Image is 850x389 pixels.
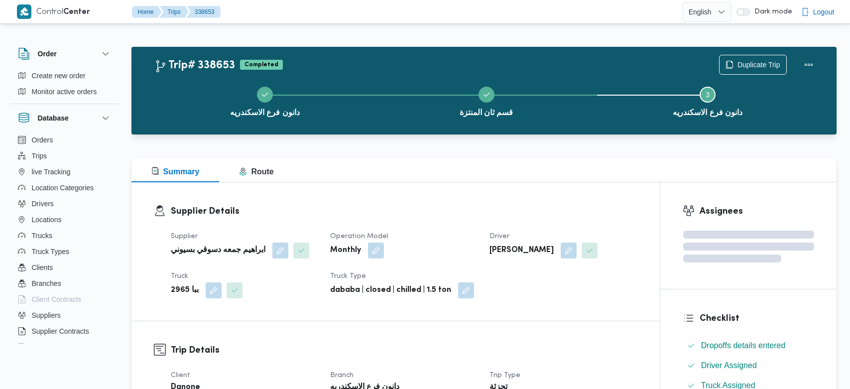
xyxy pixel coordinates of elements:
[700,312,814,325] h3: Checklist
[171,233,198,240] span: Supplier
[18,48,112,60] button: Order
[14,84,116,100] button: Monitor active orders
[171,205,637,218] h3: Supplier Details
[14,259,116,275] button: Clients
[375,75,597,127] button: قسم ثان المنتزة
[160,6,189,18] button: Trips
[14,164,116,180] button: live Tracking
[32,150,47,162] span: Trips
[32,182,94,194] span: Location Categories
[14,291,116,307] button: Client Contracts
[700,205,814,218] h3: Assignees
[14,212,116,228] button: Locations
[171,344,637,357] h3: Trip Details
[244,62,278,68] b: Completed
[32,198,54,210] span: Drivers
[330,273,366,279] span: Truck Type
[489,245,554,257] b: [PERSON_NAME]
[750,8,792,16] span: Dark mode
[330,372,354,379] span: Branch
[10,68,120,104] div: Order
[261,91,269,99] svg: Step 1 is complete
[32,246,69,258] span: Truck Types
[32,341,57,353] span: Devices
[171,284,199,296] b: 2965 ببا
[737,59,780,71] span: Duplicate Trip
[14,323,116,339] button: Supplier Contracts
[17,4,31,19] img: X8yXhbKr1z7QwAAAABJRU5ErkJggg==
[171,245,265,257] b: ابراهيم جمعه دسوقي بسيوني
[797,2,839,22] button: Logout
[701,361,757,370] span: Driver Assigned
[489,372,520,379] span: Trip Type
[799,55,819,75] button: Actions
[239,167,273,176] span: Route
[701,340,786,352] span: Dropoffs details entered
[14,228,116,244] button: Trucks
[14,196,116,212] button: Drivers
[63,8,90,16] b: Center
[171,372,190,379] span: Client
[673,107,742,119] span: دانون فرع الاسكندريه
[719,55,787,75] button: Duplicate Trip
[597,75,819,127] button: دانون فرع الاسكندريه
[132,6,162,18] button: Home
[14,132,116,148] button: Orders
[154,75,376,127] button: دانون فرع الاسكندريه
[32,214,62,226] span: Locations
[14,339,116,355] button: Devices
[32,70,86,82] span: Create new order
[813,6,835,18] span: Logout
[32,293,82,305] span: Client Contracts
[330,233,388,240] span: Operation Model
[32,325,89,337] span: Supplier Contracts
[701,360,757,372] span: Driver Assigned
[32,86,97,98] span: Monitor active orders
[32,230,52,242] span: Trucks
[230,107,300,119] span: دانون فرع الاسكندريه
[489,233,509,240] span: Driver
[706,91,710,99] span: 3
[701,341,786,350] span: Dropoffs details entered
[683,358,814,374] button: Driver Assigned
[330,245,361,257] b: Monthly
[14,275,116,291] button: Branches
[187,6,221,18] button: 338653
[14,244,116,259] button: Truck Types
[38,48,57,60] h3: Order
[38,112,69,124] h3: Database
[14,68,116,84] button: Create new order
[240,60,283,70] span: Completed
[10,132,120,348] div: Database
[32,134,53,146] span: Orders
[151,167,200,176] span: Summary
[32,309,61,321] span: Suppliers
[460,107,513,119] span: قسم ثان المنتزة
[14,180,116,196] button: Location Categories
[32,261,53,273] span: Clients
[18,112,112,124] button: Database
[14,307,116,323] button: Suppliers
[483,91,490,99] svg: Step 2 is complete
[32,277,61,289] span: Branches
[32,166,71,178] span: live Tracking
[154,59,235,72] h2: Trip# 338653
[683,338,814,354] button: Dropoffs details entered
[171,273,188,279] span: Truck
[330,284,451,296] b: dababa | closed | chilled | 1.5 ton
[14,148,116,164] button: Trips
